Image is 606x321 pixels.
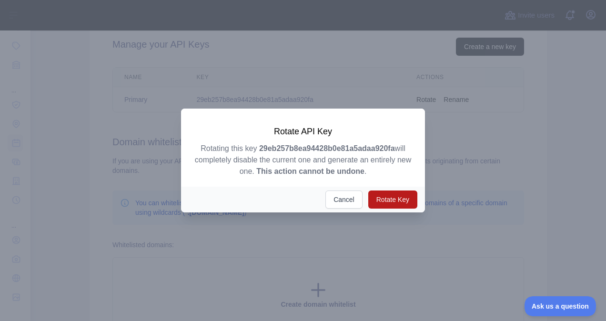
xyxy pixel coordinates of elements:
strong: 29eb257b8ea94428b0e81a5adaa920fa [259,144,395,152]
p: Rotating this key will completely disable the current one and generate an entirely new one. . [192,143,414,177]
button: Cancel [325,191,363,209]
strong: This action cannot be undone [256,167,364,175]
button: Rotate Key [368,191,417,209]
iframe: Toggle Customer Support [525,296,596,316]
h3: Rotate API Key [192,126,414,137]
